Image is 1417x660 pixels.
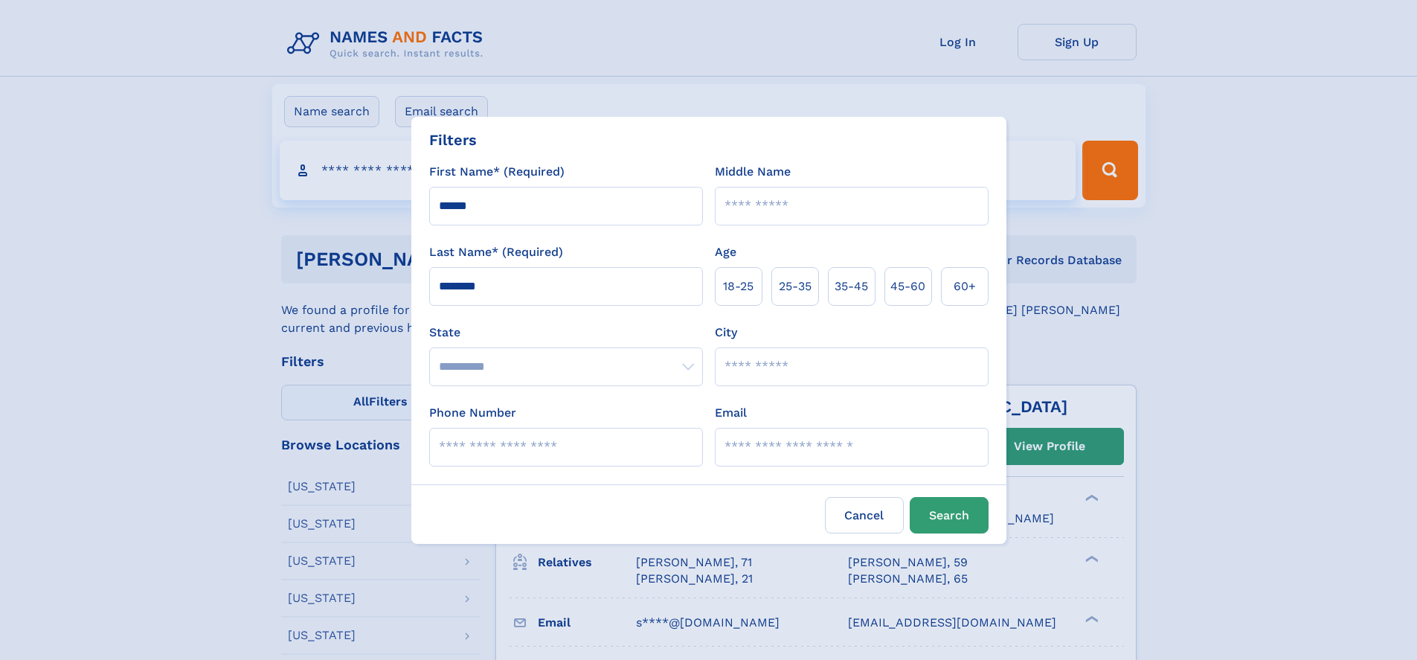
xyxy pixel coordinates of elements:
span: 35‑45 [835,278,868,295]
span: 60+ [954,278,976,295]
span: 25‑35 [779,278,812,295]
label: Cancel [825,497,904,534]
div: Filters [429,129,477,151]
label: Email [715,404,747,422]
span: 45‑60 [890,278,925,295]
label: Last Name* (Required) [429,243,563,261]
button: Search [910,497,989,534]
label: State [429,324,703,342]
label: Phone Number [429,404,516,422]
label: Age [715,243,736,261]
label: Middle Name [715,163,791,181]
label: First Name* (Required) [429,163,565,181]
label: City [715,324,737,342]
span: 18‑25 [723,278,754,295]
